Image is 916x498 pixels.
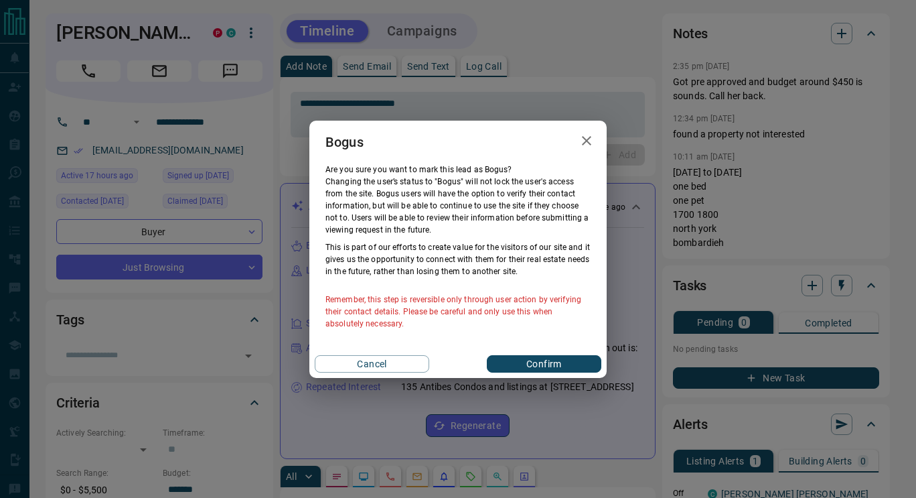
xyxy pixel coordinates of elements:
[325,176,591,236] p: Changing the user’s status to "Bogus" will not lock the user's access from the site. Bogus users ...
[325,164,591,176] p: Are you sure you want to mark this lead as Bogus ?
[325,294,591,330] p: Remember, this step is reversible only through user action by verifying their contact details. Pl...
[325,241,591,277] p: This is part of our efforts to create value for the visitors of our site and it gives us the oppo...
[487,355,601,373] button: Confirm
[309,121,380,164] h2: Bogus
[315,355,429,373] button: Cancel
